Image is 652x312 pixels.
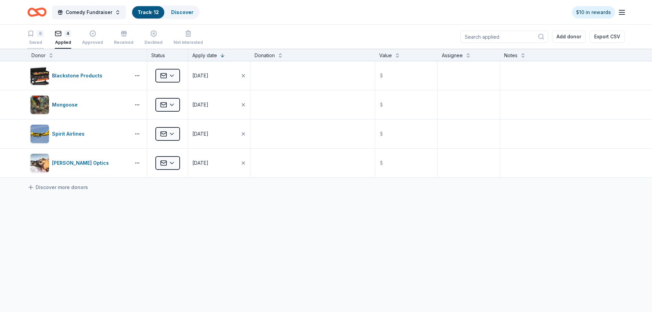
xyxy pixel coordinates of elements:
[460,30,548,43] input: Search applied
[30,125,49,143] img: Image for Spirit Airlines
[442,51,463,60] div: Assignee
[52,5,126,19] button: Comedy Fundraiser
[114,40,133,45] div: Received
[188,61,250,90] button: [DATE]
[27,27,44,49] button: 8Saved
[27,40,44,45] div: Saved
[55,40,71,45] div: Applied
[27,4,47,20] a: Home
[52,101,80,109] div: Mongoose
[30,95,128,114] button: Image for MongooseMongoose
[379,51,392,60] div: Value
[192,130,208,138] div: [DATE]
[52,72,105,80] div: Blackstone Products
[31,51,46,60] div: Donor
[504,51,517,60] div: Notes
[552,30,586,43] button: Add donor
[147,49,188,61] div: Status
[138,9,159,15] a: Track· 12
[27,183,88,191] a: Discover more donors
[55,27,71,49] button: 4Applied
[192,51,217,60] div: Apply date
[255,51,275,60] div: Donation
[131,5,200,19] button: Track· 12Discover
[30,124,128,143] button: Image for Spirit AirlinesSpirit Airlines
[37,30,44,37] div: 8
[30,153,128,173] button: Image for Burris Optics[PERSON_NAME] Optics
[52,130,87,138] div: Spirit Airlines
[144,40,163,45] div: Declined
[52,159,112,167] div: [PERSON_NAME] Optics
[82,27,103,49] button: Approved
[590,30,625,43] button: Export CSV
[114,27,133,49] button: Received
[188,149,250,177] button: [DATE]
[192,101,208,109] div: [DATE]
[66,8,112,16] span: Comedy Fundraiser
[30,66,128,85] button: Image for Blackstone ProductsBlackstone Products
[144,27,163,49] button: Declined
[171,9,193,15] a: Discover
[174,36,203,41] div: Not interested
[192,72,208,80] div: [DATE]
[174,27,203,49] button: Not interested
[192,159,208,167] div: [DATE]
[572,6,615,18] a: $10 in rewards
[64,30,71,37] div: 4
[188,120,250,148] button: [DATE]
[30,96,49,114] img: Image for Mongoose
[30,154,49,172] img: Image for Burris Optics
[30,66,49,85] img: Image for Blackstone Products
[188,90,250,119] button: [DATE]
[82,40,103,45] div: Approved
